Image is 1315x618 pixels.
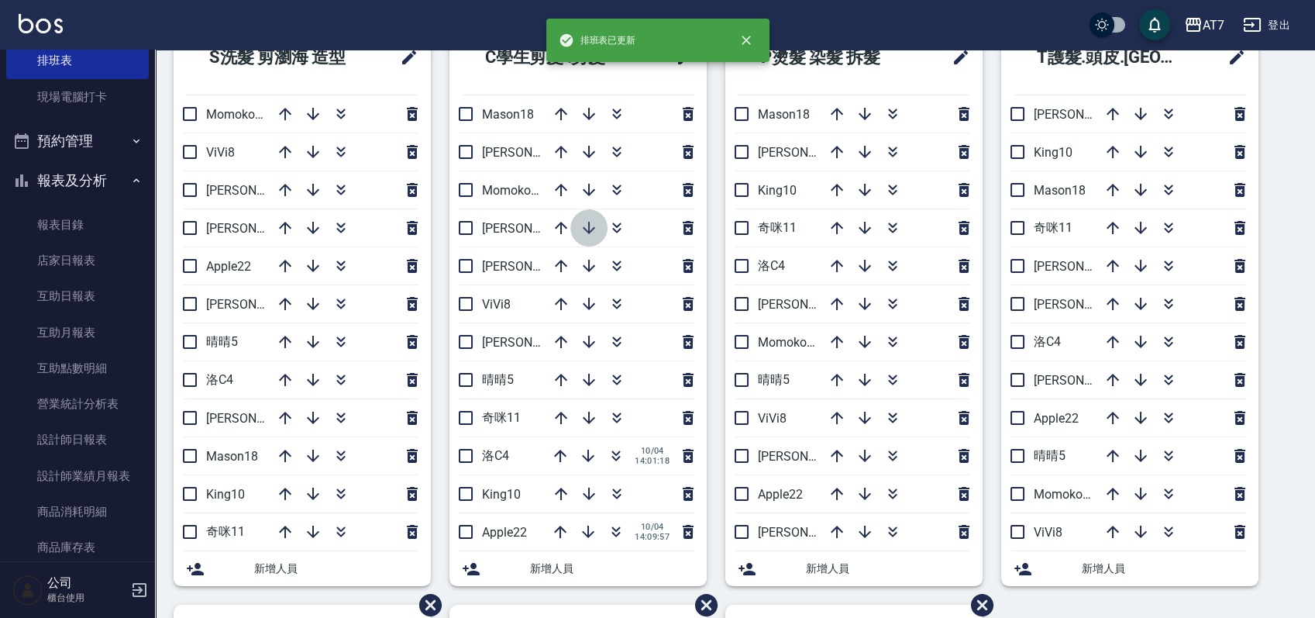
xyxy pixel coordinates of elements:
[206,487,245,502] span: King10
[635,456,670,466] span: 14:01:18
[758,335,821,350] span: Momoko12
[6,350,149,386] a: 互助點數明細
[1034,487,1096,502] span: Momoko12
[482,107,534,122] span: Mason18
[1034,373,1134,388] span: [PERSON_NAME]7
[47,591,126,605] p: 櫃台使用
[206,221,306,236] span: [PERSON_NAME]9
[6,243,149,278] a: 店家日報表
[206,107,269,122] span: Momoko12
[1034,448,1065,463] span: 晴晴5
[758,525,858,540] span: [PERSON_NAME]6
[6,422,149,457] a: 設計師日報表
[758,145,858,160] span: [PERSON_NAME]9
[530,561,694,577] span: 新增人員
[6,315,149,350] a: 互助月報表
[6,494,149,530] a: 商品消耗明細
[1203,16,1224,35] div: AT7
[738,29,923,85] h2: P燙髮 染髮 拆髮
[482,372,514,387] span: 晴晴5
[6,386,149,422] a: 營業統計分析表
[482,259,582,274] span: [PERSON_NAME]7
[758,487,803,502] span: Apple22
[6,161,149,201] button: 報表及分析
[1218,39,1246,76] span: 修改班表的標題
[482,448,509,463] span: 洛C4
[482,297,511,312] span: ViVi8
[12,575,43,606] img: Person
[6,79,149,115] a: 現場電腦打卡
[482,145,582,160] span: [PERSON_NAME]9
[758,449,858,464] span: [PERSON_NAME]2
[1034,334,1061,349] span: 洛C4
[449,551,707,586] div: 新增人員
[1034,411,1079,426] span: Apple22
[206,145,235,160] span: ViVi8
[942,39,970,76] span: 修改班表的標題
[254,561,418,577] span: 新增人員
[635,522,670,532] span: 10/04
[758,411,787,426] span: ViVi8
[482,410,521,425] span: 奇咪11
[206,297,306,312] span: [PERSON_NAME]2
[758,220,797,235] span: 奇咪11
[635,532,670,542] span: 14:09:57
[19,14,63,33] img: Logo
[6,530,149,565] a: 商品庫存表
[806,561,970,577] span: 新增人員
[1139,9,1170,40] button: save
[758,258,785,273] span: 洛C4
[206,183,306,198] span: [PERSON_NAME]7
[462,29,647,85] h2: C學生剪髮 .剪髮
[1082,561,1246,577] span: 新增人員
[1237,11,1296,40] button: 登出
[1034,259,1134,274] span: [PERSON_NAME]6
[1034,297,1134,312] span: [PERSON_NAME]9
[1178,9,1231,41] button: AT7
[729,23,763,57] button: close
[206,259,251,274] span: Apple22
[1034,107,1134,122] span: [PERSON_NAME]2
[1001,551,1258,586] div: 新增人員
[758,107,810,122] span: Mason18
[391,39,418,76] span: 修改班表的標題
[6,121,149,161] button: 預約管理
[206,449,258,464] span: Mason18
[174,551,431,586] div: 新增人員
[206,334,238,349] span: 晴晴5
[1034,220,1072,235] span: 奇咪11
[1014,29,1207,85] h2: T護髮.頭皮.[GEOGRAPHIC_DATA]
[482,335,582,350] span: [PERSON_NAME]6
[6,458,149,494] a: 設計師業績月報表
[186,29,380,85] h2: S洗髮 剪瀏海 造型
[206,411,306,426] span: [PERSON_NAME]6
[47,575,126,591] h5: 公司
[482,183,545,198] span: Momoko12
[1034,145,1072,160] span: King10
[635,446,670,456] span: 10/04
[758,297,858,312] span: [PERSON_NAME]7
[725,551,983,586] div: 新增人員
[482,221,582,236] span: [PERSON_NAME]2
[6,43,149,78] a: 排班表
[206,524,245,539] span: 奇咪11
[758,183,797,198] span: King10
[758,372,790,387] span: 晴晴5
[6,207,149,243] a: 報表目錄
[559,33,636,48] span: 排班表已更新
[206,372,233,387] span: 洛C4
[482,487,521,502] span: King10
[1034,183,1086,198] span: Mason18
[482,525,527,540] span: Apple22
[6,278,149,314] a: 互助日報表
[1034,525,1062,540] span: ViVi8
